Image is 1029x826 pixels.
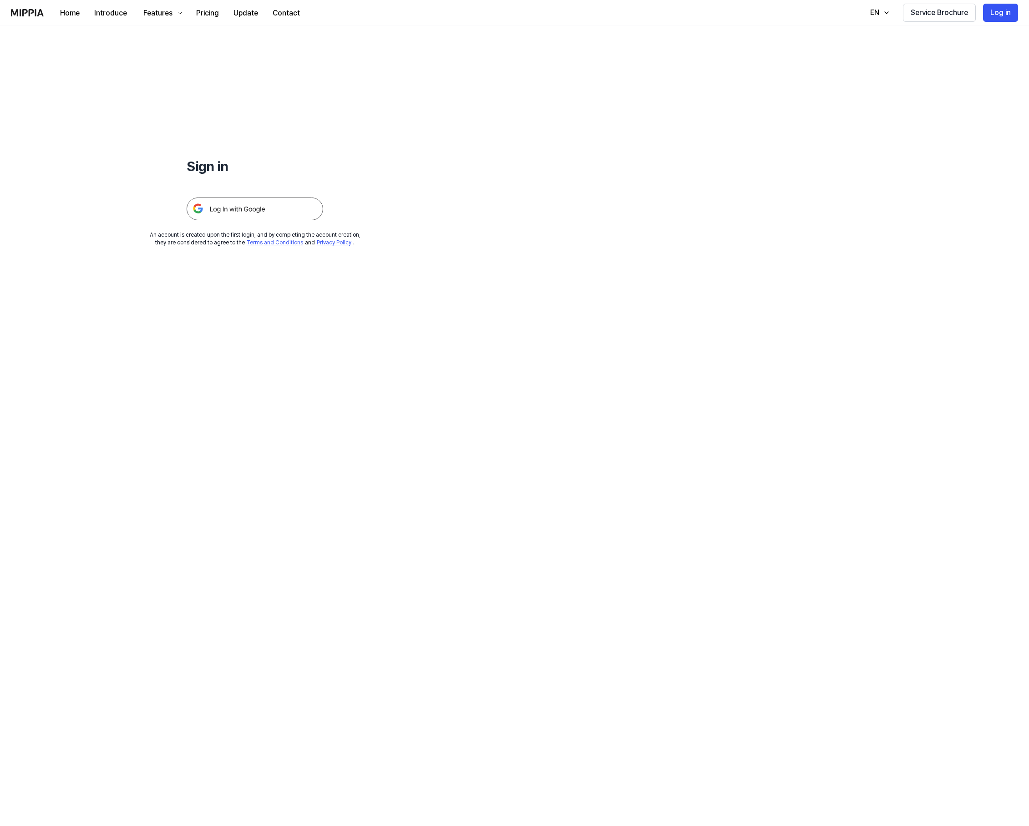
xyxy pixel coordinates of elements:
[861,4,896,22] button: EN
[189,4,226,22] button: Pricing
[150,231,360,247] div: An account is created upon the first login, and by completing the account creation, they are cons...
[247,239,303,246] a: Terms and Conditions
[903,4,976,22] button: Service Brochure
[87,4,134,22] button: Introduce
[226,0,265,25] a: Update
[53,4,87,22] button: Home
[142,8,174,19] div: Features
[11,9,44,16] img: logo
[134,4,189,22] button: Features
[265,4,307,22] button: Contact
[983,4,1018,22] button: Log in
[187,157,323,176] h1: Sign in
[187,198,323,220] img: 구글 로그인 버튼
[226,4,265,22] button: Update
[868,7,881,18] div: EN
[317,239,351,246] a: Privacy Policy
